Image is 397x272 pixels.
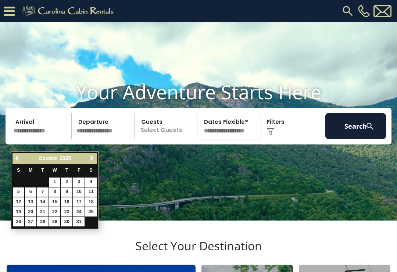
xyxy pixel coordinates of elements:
[37,187,49,197] a: 7
[85,178,97,187] a: 4
[73,197,85,207] a: 17
[37,197,49,207] a: 14
[61,207,72,216] a: 23
[41,168,44,173] span: Tuesday
[37,217,49,226] a: 28
[73,178,85,187] a: 3
[365,122,375,131] img: search-regular-white.png
[39,155,58,161] span: October
[137,113,197,139] p: Select Guests
[25,187,36,197] a: 6
[61,187,72,197] a: 9
[73,187,85,197] a: 10
[49,178,61,187] a: 1
[61,217,72,226] a: 30
[65,168,68,173] span: Thursday
[78,168,81,173] span: Friday
[25,217,36,226] a: 27
[17,168,20,173] span: Sunday
[60,155,71,161] span: 2025
[29,168,33,173] span: Monday
[13,154,22,163] a: Previous
[356,5,372,17] a: [PHONE_NUMBER]
[37,207,49,216] a: 21
[49,217,61,226] a: 29
[61,178,72,187] a: 2
[73,207,85,216] a: 24
[13,217,24,226] a: 26
[13,197,24,207] a: 12
[25,197,36,207] a: 13
[49,187,61,197] a: 8
[13,207,24,216] a: 19
[53,168,57,173] span: Wednesday
[15,155,21,161] span: Previous
[25,207,36,216] a: 20
[73,217,85,226] a: 31
[267,128,274,135] img: filter--v1.png
[6,239,391,265] h3: Select Your Destination
[61,197,72,207] a: 16
[49,207,61,216] a: 22
[325,113,386,139] button: Search
[90,168,93,173] span: Saturday
[49,197,61,207] a: 15
[341,4,354,18] img: search-regular.svg
[13,187,24,197] a: 5
[89,155,95,161] span: Next
[6,80,391,103] h1: Your Adventure Starts Here
[18,4,120,18] img: Khaki-logo.png
[85,207,97,216] a: 25
[85,187,97,197] a: 11
[85,197,97,207] a: 18
[87,154,96,163] a: Next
